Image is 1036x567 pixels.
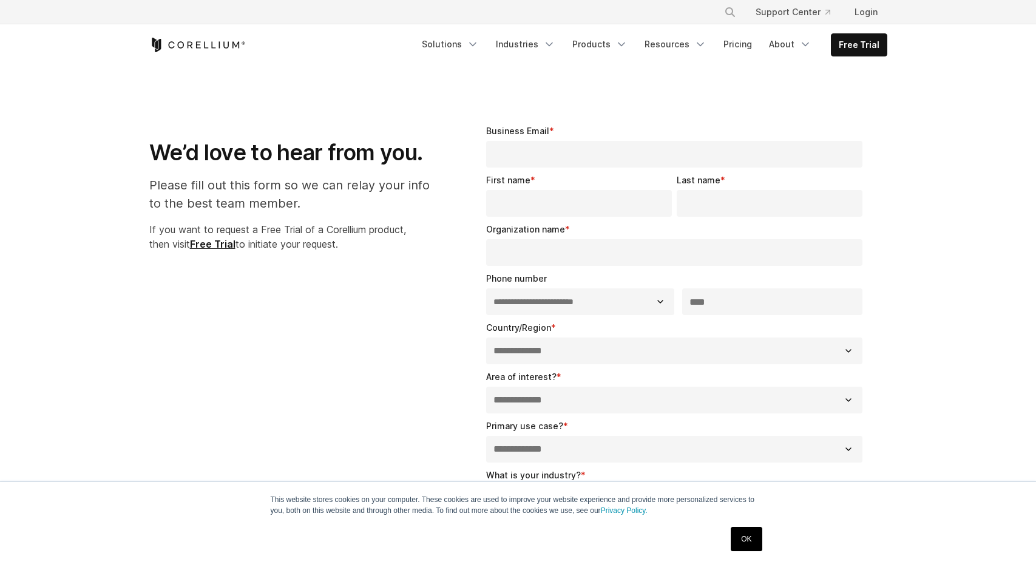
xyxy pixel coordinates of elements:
h1: We’d love to hear from you. [149,139,442,166]
a: Corellium Home [149,38,246,52]
span: Last name [677,175,720,185]
span: Primary use case? [486,421,563,431]
a: Products [565,33,635,55]
span: Phone number [486,273,547,283]
span: Country/Region [486,322,551,333]
span: Organization name [486,224,565,234]
a: Industries [489,33,563,55]
span: Business Email [486,126,549,136]
a: OK [731,527,762,551]
a: Free Trial [190,238,235,250]
a: Login [845,1,887,23]
span: First name [486,175,530,185]
a: Privacy Policy. [601,506,648,515]
div: Navigation Menu [415,33,887,56]
button: Search [719,1,741,23]
div: Navigation Menu [709,1,887,23]
a: Pricing [716,33,759,55]
p: If you want to request a Free Trial of a Corellium product, then visit to initiate your request. [149,222,442,251]
span: Area of interest? [486,372,557,382]
a: About [762,33,819,55]
span: What is your industry? [486,470,581,480]
a: Support Center [746,1,840,23]
a: Solutions [415,33,486,55]
a: Resources [637,33,714,55]
p: Please fill out this form so we can relay your info to the best team member. [149,176,442,212]
p: This website stores cookies on your computer. These cookies are used to improve your website expe... [271,494,766,516]
a: Free Trial [831,34,887,56]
